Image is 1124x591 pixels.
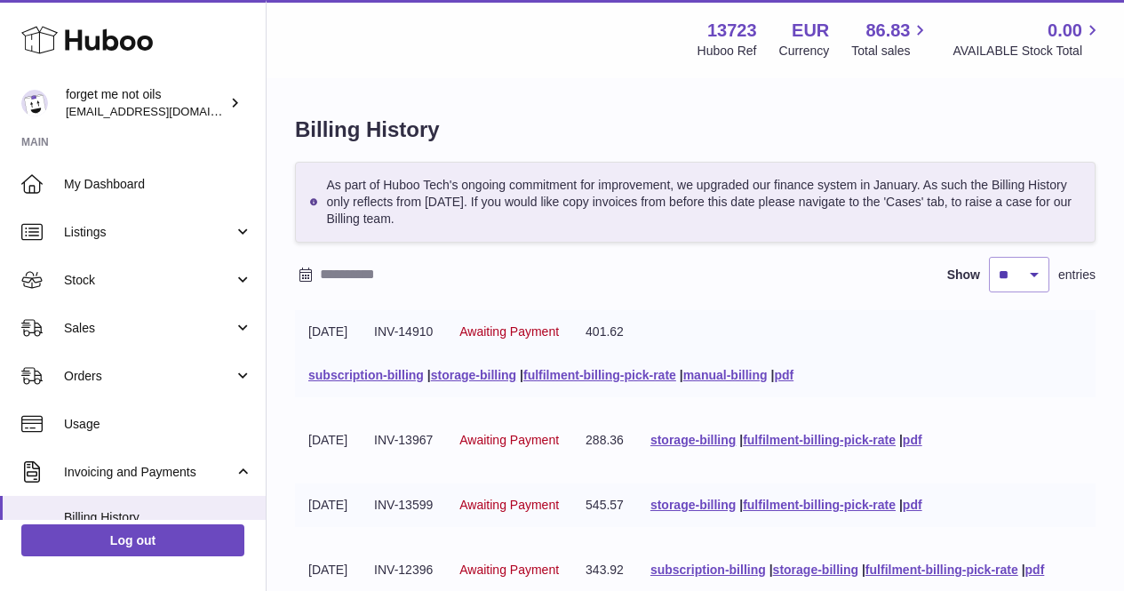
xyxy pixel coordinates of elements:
[899,498,903,512] span: |
[308,368,424,382] a: subscription-billing
[739,433,743,447] span: |
[743,433,896,447] a: fulfilment-billing-pick-rate
[865,563,1018,577] a: fulfilment-billing-pick-rate
[903,498,922,512] a: pdf
[459,324,559,339] span: Awaiting Payment
[851,43,930,60] span: Total sales
[903,433,922,447] a: pdf
[1022,563,1025,577] span: |
[1048,19,1082,43] span: 0.00
[851,19,930,60] a: 86.83 Total sales
[739,498,743,512] span: |
[64,368,234,385] span: Orders
[361,483,446,527] td: INV-13599
[295,162,1096,243] div: As part of Huboo Tech's ongoing commitment for improvement, we upgraded our finance system in Jan...
[66,86,226,120] div: forget me not oils
[698,43,757,60] div: Huboo Ref
[707,19,757,43] strong: 13723
[64,320,234,337] span: Sales
[779,43,830,60] div: Currency
[520,368,523,382] span: |
[865,19,910,43] span: 86.83
[680,368,683,382] span: |
[862,563,865,577] span: |
[1058,267,1096,284] span: entries
[1025,563,1045,577] a: pdf
[572,310,637,354] td: 401.62
[899,433,903,447] span: |
[769,563,773,577] span: |
[947,267,980,284] label: Show
[64,176,252,193] span: My Dashboard
[64,224,234,241] span: Listings
[650,563,766,577] a: subscription-billing
[774,368,793,382] a: pdf
[650,498,736,512] a: storage-billing
[743,498,896,512] a: fulfilment-billing-pick-rate
[295,310,361,354] td: [DATE]
[650,433,736,447] a: storage-billing
[683,368,768,382] a: manual-billing
[64,509,252,526] span: Billing History
[64,272,234,289] span: Stock
[953,19,1103,60] a: 0.00 AVAILABLE Stock Total
[572,483,637,527] td: 545.57
[21,524,244,556] a: Log out
[427,368,431,382] span: |
[295,483,361,527] td: [DATE]
[64,464,234,481] span: Invoicing and Payments
[773,563,858,577] a: storage-billing
[792,19,829,43] strong: EUR
[361,310,446,354] td: INV-14910
[66,104,261,118] span: [EMAIL_ADDRESS][DOMAIN_NAME]
[361,419,446,462] td: INV-13967
[21,90,48,116] img: forgetmenothf@gmail.com
[459,433,559,447] span: Awaiting Payment
[431,368,516,382] a: storage-billing
[572,419,637,462] td: 288.36
[770,368,774,382] span: |
[459,498,559,512] span: Awaiting Payment
[295,116,1096,144] h1: Billing History
[295,419,361,462] td: [DATE]
[459,563,559,577] span: Awaiting Payment
[953,43,1103,60] span: AVAILABLE Stock Total
[523,368,676,382] a: fulfilment-billing-pick-rate
[64,416,252,433] span: Usage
